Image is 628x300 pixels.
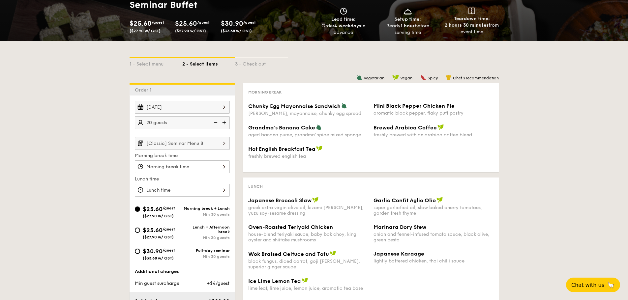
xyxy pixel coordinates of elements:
[374,124,437,131] span: Brewed Arabica Coffee
[312,197,319,203] img: icon-vegan.f8ff3823.svg
[364,76,384,80] span: Vegetarian
[378,23,437,36] div: Ready before serving time
[130,58,182,68] div: 1 - Select menu
[374,110,493,116] div: aromatic black pepper, flaky puff pastry
[143,227,163,234] span: $25.60
[163,206,175,210] span: /guest
[221,20,243,28] span: $30.90
[197,20,210,25] span: /guest
[374,232,493,243] div: onion and fennel-infused tomato sauce, black olive, green pesto
[316,146,323,151] img: icon-vegan.f8ff3823.svg
[341,103,347,109] img: icon-vegetarian.fe4039eb.svg
[248,232,368,243] div: house-blend teriyaki sauce, baby bok choy, king oyster and shiitake mushrooms
[403,8,413,15] img: icon-dish.430c3a2e.svg
[182,235,230,240] div: Min 30 guests
[374,224,426,230] span: Marinara Dory Stew
[243,20,256,25] span: /guest
[453,76,499,80] span: Chef's recommendation
[420,74,426,80] img: icon-spicy.37a8142b.svg
[436,197,443,203] img: icon-vegan.f8ff3823.svg
[374,103,455,109] span: Mini Black Pepper Chicken Pie
[314,23,373,36] div: Order in advance
[163,227,175,232] span: /guest
[374,251,424,257] span: Japanese Karaage
[248,132,368,138] div: aged banana puree, grandma' spice mixed sponge
[571,282,604,288] span: Chat with us
[401,23,415,29] strong: 1 hour
[182,225,230,234] div: Lunch + Afternoon break
[143,214,174,218] span: ($27.90 w/ GST)
[248,111,368,116] div: [PERSON_NAME], mayonnaise, chunky egg spread
[248,124,315,131] span: Grandma's Banana Cake
[248,286,368,291] div: lime leaf, lime juice, lemon juice, aromatic tea base
[235,58,288,68] div: 3 - Check out
[392,74,399,80] img: icon-vegan.f8ff3823.svg
[135,184,230,197] input: Lunch time
[182,58,235,68] div: 2 - Select items
[143,256,174,260] span: ($33.68 w/ GST)
[248,153,368,159] div: freshly brewed english tea
[135,176,230,182] label: Lunch time
[248,205,368,216] div: greek extra virgin olive oil, kizami [PERSON_NAME], yuzu soy-sesame dressing
[135,87,154,93] span: Order 1
[330,251,336,257] img: icon-vegan.f8ff3823.svg
[207,281,229,286] span: +$4/guest
[395,16,421,22] span: Setup time:
[248,103,341,109] span: Chunky Egg Mayonnaise Sandwich
[143,248,163,255] span: $30.90
[566,278,620,292] button: Chat with us🦙
[152,20,164,25] span: /guest
[339,8,348,15] img: icon-clock.2db775ea.svg
[182,212,230,217] div: Min 30 guests
[135,268,230,275] div: Additional charges
[331,16,356,22] span: Lead time:
[248,197,312,204] span: Japanese Broccoli Slaw
[468,8,475,14] img: icon-teardown.65201eee.svg
[220,116,230,129] img: icon-add.58712e84.svg
[182,248,230,253] div: Full-day seminar
[135,101,230,114] input: Event date
[143,235,174,239] span: ($27.90 w/ GST)
[130,29,161,33] span: ($27.90 w/ GST)
[175,20,197,28] span: $25.60
[316,124,322,130] img: icon-vegetarian.fe4039eb.svg
[182,254,230,259] div: Min 30 guests
[248,146,315,152] span: Hot English Breakfast Tea
[135,206,140,212] input: $25.60/guest($27.90 w/ GST)Morning break + LunchMin 30 guests
[135,160,230,173] input: Morning break time
[374,258,493,264] div: lightly battered chicken, thai chilli sauce
[135,249,140,254] input: $30.90/guest($33.68 w/ GST)Full-day seminarMin 30 guests
[248,278,301,284] span: Ice Lime Lemon Tea
[210,116,220,129] img: icon-reduce.1d2dbef1.svg
[135,152,230,159] label: Morning break time
[374,197,436,204] span: Garlic Confit Aglio Olio
[163,248,175,253] span: /guest
[442,22,501,35] div: from event time
[182,206,230,211] div: Morning break + Lunch
[302,278,308,284] img: icon-vegan.f8ff3823.svg
[356,74,362,80] img: icon-vegetarian.fe4039eb.svg
[248,184,263,189] span: Lunch
[437,124,444,130] img: icon-vegan.f8ff3823.svg
[221,29,252,33] span: ($33.68 w/ GST)
[130,20,152,28] span: $25.60
[248,90,282,95] span: Morning break
[219,137,230,150] img: icon-chevron-right.3c0dfbd6.svg
[334,23,361,29] strong: 4 weekdays
[374,132,493,138] div: freshly brewed with an arabica coffee blend
[454,16,490,21] span: Teardown time:
[248,259,368,270] div: black fungus, diced carrot, goji [PERSON_NAME], superior ginger sauce
[175,29,206,33] span: ($27.90 w/ GST)
[248,224,333,230] span: Oven-Roasted Teriyaki Chicken
[135,281,179,286] span: Min guest surcharge
[607,281,615,289] span: 🦙
[445,22,489,28] strong: 2 hours 30 minutes
[135,116,230,129] input: Number of guests
[135,228,140,233] input: $25.60/guest($27.90 w/ GST)Lunch + Afternoon breakMin 30 guests
[428,76,438,80] span: Spicy
[374,205,493,216] div: super garlicfied oil, slow baked cherry tomatoes, garden fresh thyme
[446,74,452,80] img: icon-chef-hat.a58ddaea.svg
[400,76,412,80] span: Vegan
[143,205,163,213] span: $25.60
[248,251,329,257] span: Wok Braised Celtuce and Tofu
